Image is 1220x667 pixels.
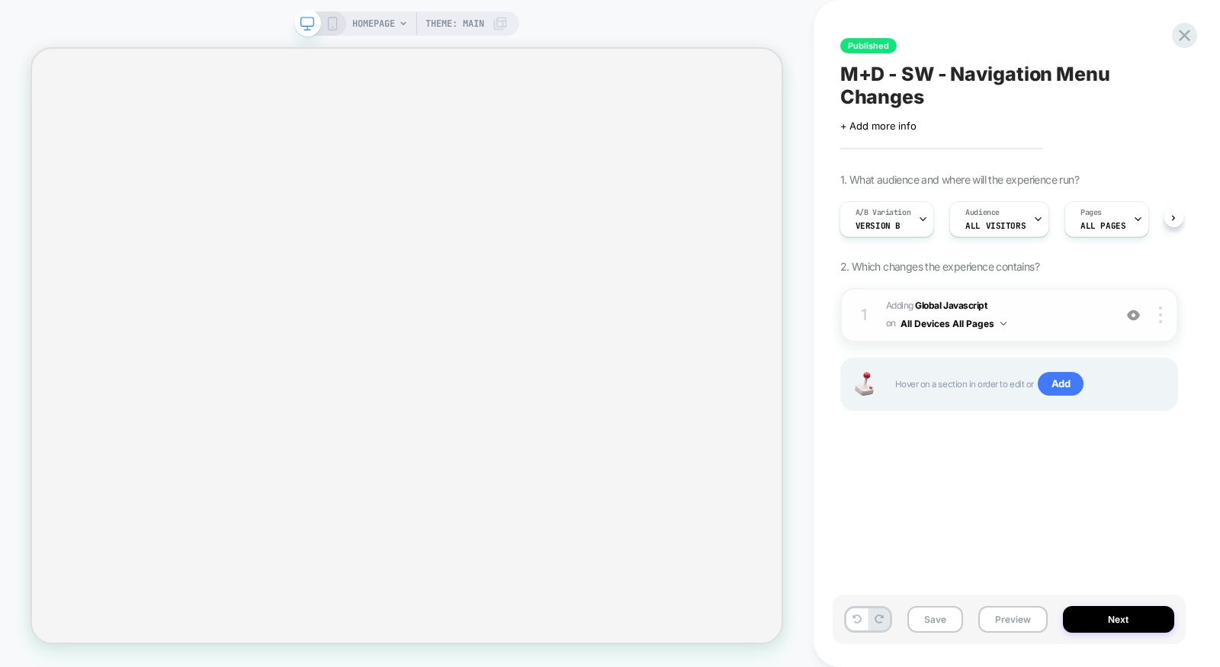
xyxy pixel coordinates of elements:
[886,315,896,332] span: on
[1159,306,1162,323] img: close
[978,606,1048,633] button: Preview
[856,220,901,231] span: Version B
[840,38,897,53] span: Published
[1127,309,1140,322] img: crossed eye
[965,220,1026,231] span: All Visitors
[840,120,917,132] span: + Add more info
[1000,322,1006,325] img: down arrow
[965,207,1000,218] span: Audience
[840,173,1079,186] span: 1. What audience and where will the experience run?
[1038,372,1084,396] span: Add
[907,606,963,633] button: Save
[849,372,880,396] img: Joystick
[915,300,987,311] b: Global Javascript
[425,11,484,36] span: Theme: MAIN
[840,260,1039,273] span: 2. Which changes the experience contains?
[857,301,872,329] div: 1
[895,372,1161,396] span: Hover on a section in order to edit or
[1080,220,1125,231] span: ALL PAGES
[840,63,1178,108] span: M+D - SW - Navigation Menu Changes
[856,207,911,218] span: A/B Variation
[886,297,1106,333] span: Adding
[352,11,395,36] span: HOMEPAGE
[1080,207,1102,218] span: Pages
[1063,606,1174,633] button: Next
[901,314,1006,333] button: All Devices All Pages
